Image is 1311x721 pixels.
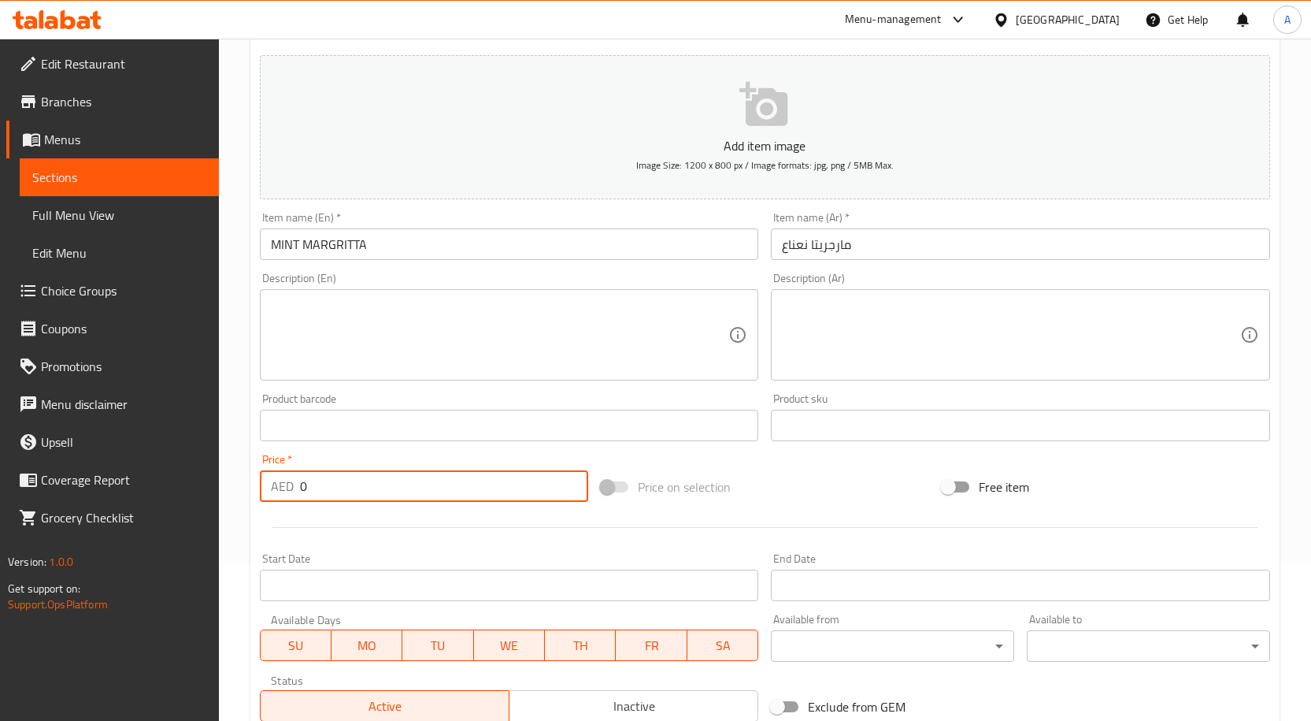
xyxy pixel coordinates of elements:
span: Choice Groups [41,281,206,300]
a: Promotions [6,347,219,385]
span: Edit Restaurant [41,54,206,73]
a: Choice Groups [6,272,219,310]
span: SA [694,634,752,657]
span: Image Size: 1200 x 800 px / Image formats: jpg, png / 5MB Max. [636,156,894,174]
span: TU [409,634,467,657]
span: Active [267,695,503,718]
button: SA [687,630,758,661]
span: Price on selection [638,478,731,496]
span: WE [480,634,539,657]
a: Sections [20,158,219,196]
p: Add item image [284,136,1246,155]
div: ​ [1027,630,1270,662]
span: Branches [41,92,206,111]
span: Coverage Report [41,470,206,489]
div: ​ [771,630,1014,662]
button: TU [402,630,473,661]
h2: Create new item [260,18,1270,42]
a: Coupons [6,310,219,347]
a: Menus [6,121,219,158]
span: A [1284,11,1291,28]
input: Please enter price [300,470,588,502]
button: FR [616,630,687,661]
span: FR [622,634,680,657]
span: TH [551,634,609,657]
span: Free item [979,478,1029,496]
span: Get support on: [8,578,80,599]
button: Add item imageImage Size: 1200 x 800 px / Image formats: jpg, png / 5MB Max. [260,55,1270,199]
span: Full Menu View [32,206,206,225]
span: Promotions [41,357,206,376]
a: Full Menu View [20,196,219,234]
div: [GEOGRAPHIC_DATA] [1016,11,1120,28]
button: WE [474,630,545,661]
span: MO [338,634,396,657]
span: Menus [44,130,206,149]
input: Enter name En [260,229,759,260]
div: Menu-management [845,10,942,29]
span: Version: [8,552,46,572]
button: TH [545,630,616,661]
span: Exclude from GEM [808,697,905,716]
button: SU [260,630,331,661]
a: Edit Menu [20,234,219,272]
a: Edit Restaurant [6,45,219,83]
span: Grocery Checklist [41,508,206,527]
a: Support.OpsPlatform [8,594,108,615]
input: Enter name Ar [771,229,1270,260]
a: Menu disclaimer [6,385,219,423]
span: Sections [32,168,206,187]
span: Coupons [41,319,206,338]
span: SU [267,634,325,657]
a: Upsell [6,423,219,461]
a: Coverage Report [6,461,219,499]
input: Please enter product barcode [260,410,759,441]
span: Inactive [516,695,752,718]
span: Edit Menu [32,243,206,262]
button: MO [331,630,402,661]
span: Menu disclaimer [41,395,206,414]
span: 1.0.0 [49,552,73,572]
a: Branches [6,83,219,121]
span: Upsell [41,433,206,452]
p: AED [271,477,294,496]
input: Please enter product sku [771,410,1270,441]
a: Grocery Checklist [6,499,219,537]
